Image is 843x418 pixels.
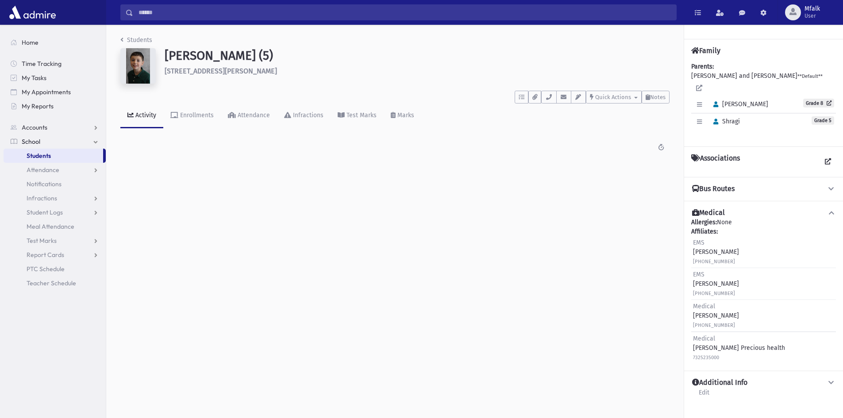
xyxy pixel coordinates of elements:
span: Time Tracking [22,60,62,68]
a: Accounts [4,120,106,134]
a: Meal Attendance [4,219,106,234]
b: Allergies: [691,219,717,226]
input: Search [133,4,676,20]
a: My Tasks [4,71,106,85]
span: Report Cards [27,251,64,259]
a: Notifications [4,177,106,191]
h4: Bus Routes [692,184,735,194]
a: My Reports [4,99,106,113]
small: [PHONE_NUMBER] [693,259,735,265]
h1: [PERSON_NAME] (5) [165,48,670,63]
a: Edit [698,387,710,403]
b: Parents: [691,63,714,70]
button: Additional Info [691,378,836,387]
a: Activity [120,104,163,128]
a: Infractions [277,104,331,128]
span: Infractions [27,194,57,202]
span: Test Marks [27,237,57,245]
a: Student Logs [4,205,106,219]
span: Attendance [27,166,59,174]
span: Medical [693,303,715,310]
div: Infractions [291,111,323,119]
span: Shragi [709,118,740,125]
small: [PHONE_NUMBER] [693,291,735,296]
span: Accounts [22,123,47,131]
span: Student Logs [27,208,63,216]
div: Attendance [236,111,270,119]
span: Home [22,38,38,46]
div: [PERSON_NAME] and [PERSON_NAME] [691,62,836,139]
a: Enrollments [163,104,221,128]
small: [PHONE_NUMBER] [693,322,735,328]
nav: breadcrumb [120,35,152,48]
span: [PERSON_NAME] [709,100,768,108]
div: Test Marks [345,111,377,119]
span: My Appointments [22,88,71,96]
a: Grade 8 [803,99,834,107]
span: Notes [650,94,666,100]
span: Notifications [27,180,62,188]
h4: Medical [692,208,725,218]
b: Affiliates: [691,228,718,235]
a: Marks [384,104,421,128]
div: [PERSON_NAME] [693,302,739,330]
a: Attendance [221,104,277,128]
span: Grade 5 [812,116,834,125]
a: Report Cards [4,248,106,262]
span: Students [27,152,51,160]
span: Quick Actions [595,94,631,100]
a: Home [4,35,106,50]
div: None [691,218,836,364]
div: Marks [396,111,414,119]
h4: Additional Info [692,378,747,387]
h4: Family [691,46,720,55]
span: My Reports [22,102,54,110]
img: AdmirePro [7,4,58,21]
a: View all Associations [820,154,836,170]
div: [PERSON_NAME] [693,238,739,266]
a: Test Marks [4,234,106,248]
div: [PERSON_NAME] Precious health [693,334,785,362]
span: Teacher Schedule [27,279,76,287]
div: Activity [134,111,156,119]
span: My Tasks [22,74,46,82]
a: Teacher Schedule [4,276,106,290]
a: PTC Schedule [4,262,106,276]
span: EMS [693,239,704,246]
button: Notes [642,91,670,104]
small: 7325235000 [693,355,719,360]
span: Meal Attendance [27,222,74,230]
button: Quick Actions [586,91,642,104]
a: School [4,134,106,149]
a: Students [4,149,103,163]
a: Infractions [4,191,106,205]
a: Students [120,36,152,44]
button: Medical [691,208,836,218]
span: Medical [693,335,715,342]
a: Attendance [4,163,106,177]
h6: [STREET_ADDRESS][PERSON_NAME] [165,67,670,75]
div: [PERSON_NAME] [693,270,739,298]
button: Bus Routes [691,184,836,194]
span: User [805,12,820,19]
span: EMS [693,271,704,278]
span: School [22,138,40,146]
a: My Appointments [4,85,106,99]
h4: Associations [691,154,740,170]
span: PTC Schedule [27,265,65,273]
a: Time Tracking [4,57,106,71]
a: Test Marks [331,104,384,128]
div: Enrollments [178,111,214,119]
span: Mfalk [805,5,820,12]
